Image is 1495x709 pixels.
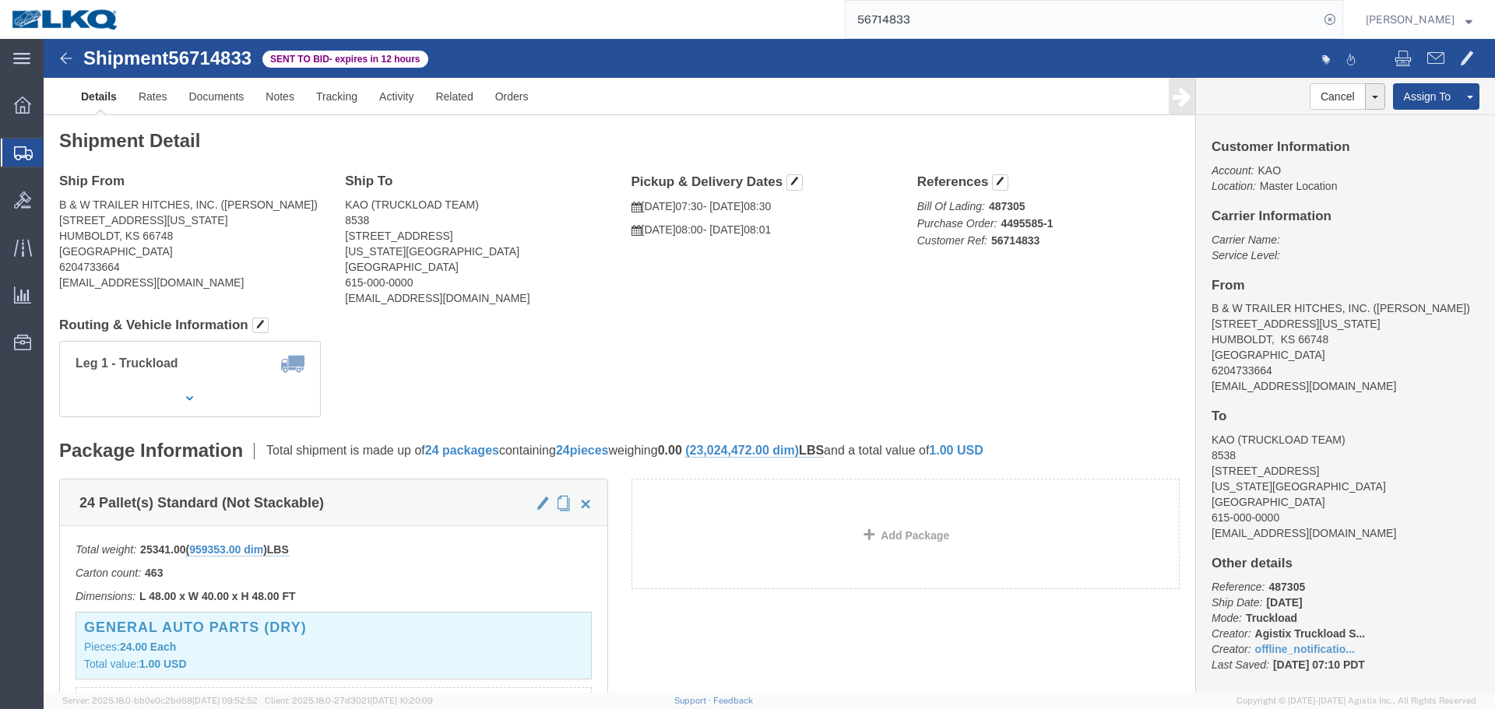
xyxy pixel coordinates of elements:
[11,8,120,31] img: logo
[44,39,1495,693] iframe: FS Legacy Container
[846,1,1319,38] input: Search for shipment number, reference number
[1365,10,1473,29] button: [PERSON_NAME]
[1366,11,1455,28] span: Rajasheker Reddy
[674,696,713,705] a: Support
[1236,694,1476,707] span: Copyright © [DATE]-[DATE] Agistix Inc., All Rights Reserved
[265,696,433,705] span: Client: 2025.18.0-27d3021
[192,696,258,705] span: [DATE] 09:52:52
[370,696,433,705] span: [DATE] 10:20:09
[713,696,753,705] a: Feedback
[62,696,258,705] span: Server: 2025.18.0-bb0e0c2bd68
